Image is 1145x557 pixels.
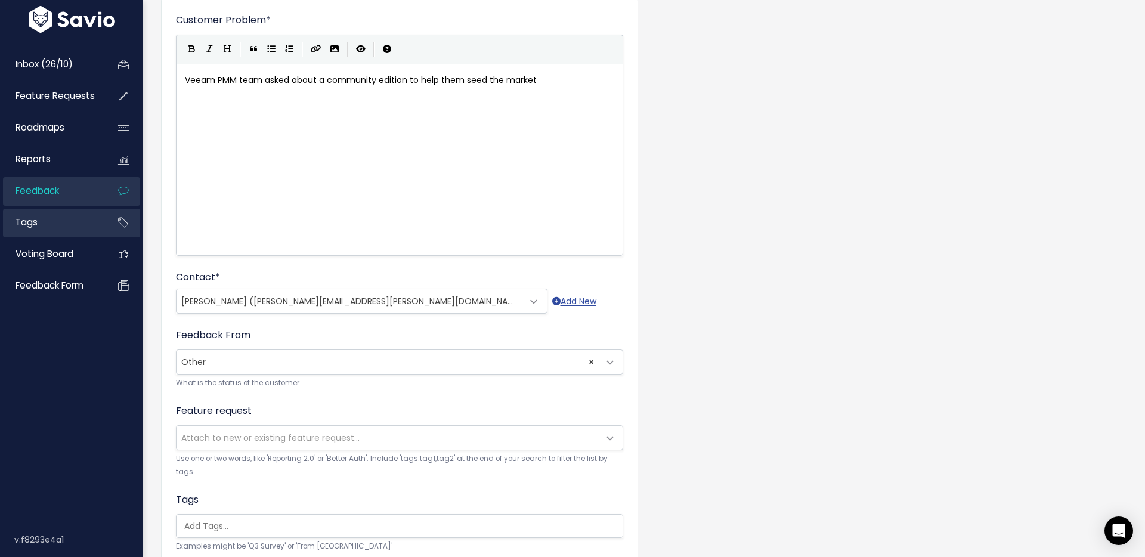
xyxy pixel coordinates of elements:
span: Reports [16,153,51,165]
span: Inbox (26/10) [16,58,73,70]
span: [PERSON_NAME] ([PERSON_NAME][EMAIL_ADDRESS][PERSON_NAME][DOMAIN_NAME]) [181,295,527,307]
span: Other [177,350,599,374]
a: Feedback [3,177,99,205]
a: Voting Board [3,240,99,268]
span: Veeam PMM team asked about a community edition to help them seed the market [185,74,537,86]
small: Use one or two words, like 'Reporting 2.0' or 'Better Auth'. Include 'tags:tag1,tag2' at the end ... [176,453,623,478]
span: × [589,350,594,374]
i: | [347,42,348,57]
button: Generic List [262,41,280,58]
span: Attach to new or existing feature request... [181,432,360,444]
span: Feedback form [16,279,83,292]
button: Markdown Guide [378,41,396,58]
a: Feature Requests [3,82,99,110]
button: Create Link [307,41,326,58]
button: Toggle Preview [352,41,370,58]
div: Open Intercom Messenger [1104,516,1133,545]
span: Roadmaps [16,121,64,134]
small: Examples might be 'Q3 Survey' or 'From [GEOGRAPHIC_DATA]' [176,540,623,553]
label: Customer Problem [176,13,271,27]
i: | [373,42,375,57]
a: Tags [3,209,99,236]
a: Inbox (26/10) [3,51,99,78]
label: Feedback From [176,328,250,342]
i: | [240,42,241,57]
a: Add New [552,294,596,309]
i: | [302,42,303,57]
span: Ronn Martin (ronn.martin@veeam.com) [176,289,547,314]
span: Tags [16,216,38,228]
button: Numbered List [280,41,298,58]
button: Bold [182,41,200,58]
span: Ronn Martin (ronn.martin@veeam.com) [177,289,523,313]
button: Import an image [326,41,343,58]
label: Tags [176,493,199,507]
img: logo-white.9d6f32f41409.svg [26,6,118,33]
button: Quote [245,41,262,58]
span: Other [176,349,623,375]
button: Heading [218,41,236,58]
span: Voting Board [16,247,73,260]
span: Feature Requests [16,89,95,102]
a: Reports [3,146,99,173]
div: v.f8293e4a1 [14,524,143,555]
input: Add Tags... [180,520,626,533]
a: Roadmaps [3,114,99,141]
span: Feedback [16,184,59,197]
small: What is the status of the customer [176,377,623,389]
label: Contact [176,270,220,284]
a: Feedback form [3,272,99,299]
button: Italic [200,41,218,58]
label: Feature request [176,404,252,418]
